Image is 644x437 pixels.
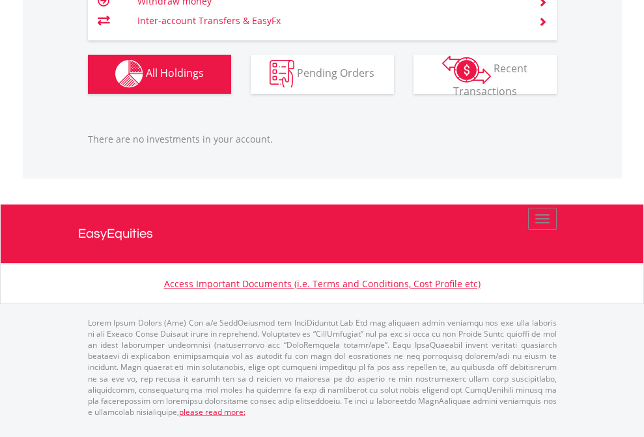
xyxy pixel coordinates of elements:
img: holdings-wht.png [115,60,143,88]
span: Pending Orders [297,66,374,80]
a: please read more: [179,406,245,417]
button: Pending Orders [251,55,394,94]
img: pending_instructions-wht.png [270,60,294,88]
img: transactions-zar-wht.png [442,55,491,84]
a: Access Important Documents (i.e. Terms and Conditions, Cost Profile etc) [164,277,481,290]
a: EasyEquities [78,204,567,263]
button: All Holdings [88,55,231,94]
td: Inter-account Transfers & EasyFx [137,11,522,31]
button: Recent Transactions [413,55,557,94]
p: There are no investments in your account. [88,133,557,146]
p: Lorem Ipsum Dolors (Ame) Con a/e SeddOeiusmod tem InciDiduntut Lab Etd mag aliquaen admin veniamq... [88,317,557,417]
span: Recent Transactions [453,61,528,98]
span: All Holdings [146,66,204,80]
